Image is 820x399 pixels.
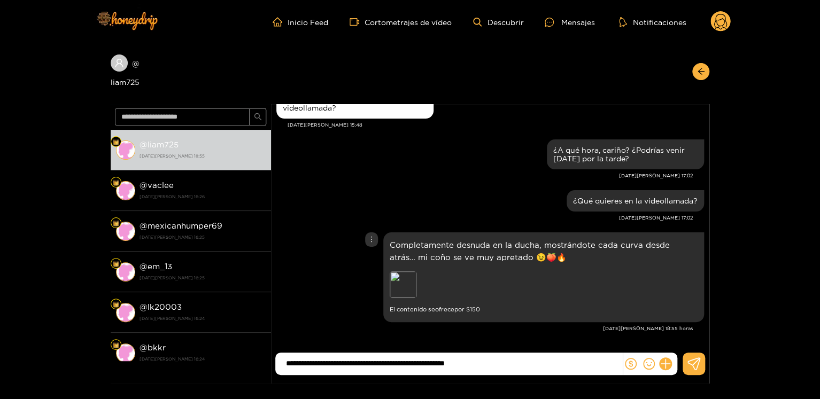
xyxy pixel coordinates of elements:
font: ofrece [435,306,454,312]
img: Nivel de ventilador [113,342,119,348]
font: Cortometrajes de vídeo [365,18,452,26]
font: em_13 [148,262,172,271]
font: Completamente desnuda en la ducha, mostrándote cada curva desde atrás… mi coño se ve muy apretado... [390,240,670,262]
font: [DATE][PERSON_NAME] 17:02 [619,215,693,221]
a: Inicio Feed [273,17,328,27]
font: @ [140,302,148,311]
a: Cortometrajes de vídeo [350,17,452,27]
div: @liam725 [111,54,271,88]
span: more [368,236,375,243]
button: dólar [623,356,639,372]
font: @bkkr [140,343,166,352]
span: cámara de vídeo [350,17,365,27]
font: [DATE][PERSON_NAME] 16:25 [140,235,205,239]
font: @ [132,59,140,67]
img: Nivel de ventilador [113,261,119,267]
font: lk20003 [148,302,182,311]
img: conversación [116,181,135,200]
img: conversación [116,343,135,363]
font: Mensajes [561,18,594,26]
font: [DATE][PERSON_NAME] 17:02 [619,173,693,178]
span: usuario [114,58,124,68]
font: [DATE][PERSON_NAME] 16:24 [140,316,205,320]
span: buscar [254,113,262,122]
font: Notificaciones [632,18,686,26]
font: [DATE][PERSON_NAME] 15:48 [288,122,362,128]
font: liam725 [148,140,179,149]
img: conversación [116,222,135,241]
img: Nivel de ventilador [113,179,119,186]
font: @ [140,140,148,149]
font: Inicio Feed [288,18,328,26]
div: 22 de agosto, 18:55 horas [383,232,704,322]
button: flecha izquierda [692,63,709,80]
img: conversación [116,140,135,160]
font: ¿Qué quieres en la videollamada? [573,197,698,205]
button: Notificaciones [616,17,689,27]
font: [DATE][PERSON_NAME] 16:24 [140,357,205,361]
font: @ [140,221,148,230]
span: flecha izquierda [697,67,705,76]
font: [DATE][PERSON_NAME] 16:26 [140,194,205,199]
font: @vaclee [140,181,174,190]
button: buscar [249,108,266,126]
div: 22 de agosto, 17:02 [567,190,704,212]
img: Nivel de ventilador [113,220,119,226]
a: Descubrir [473,18,523,27]
font: por $ [454,306,470,312]
font: [DATE][PERSON_NAME] 16:25 [140,276,205,280]
span: sonrisa [643,358,655,370]
font: liam725 [111,78,140,86]
div: 22 de agosto, 17:02 [547,139,704,169]
font: mexicanhumper69 [148,221,222,230]
span: hogar [273,17,288,27]
font: 150 [470,306,480,312]
font: Descubrir [487,18,523,26]
font: @ [140,262,148,271]
font: El contenido se [390,306,435,312]
img: Nivel de ventilador [113,139,119,145]
img: conversación [116,262,135,281]
font: ¿A qué hora, cariño? ¿Podrías venir [DATE] por la tarde? [553,146,685,162]
span: dólar [625,358,637,370]
font: [DATE][PERSON_NAME] 18:55 horas [603,326,693,331]
img: Nivel de ventilador [113,301,119,308]
font: [DATE][PERSON_NAME] 18:55 [140,154,205,158]
img: conversación [116,303,135,322]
